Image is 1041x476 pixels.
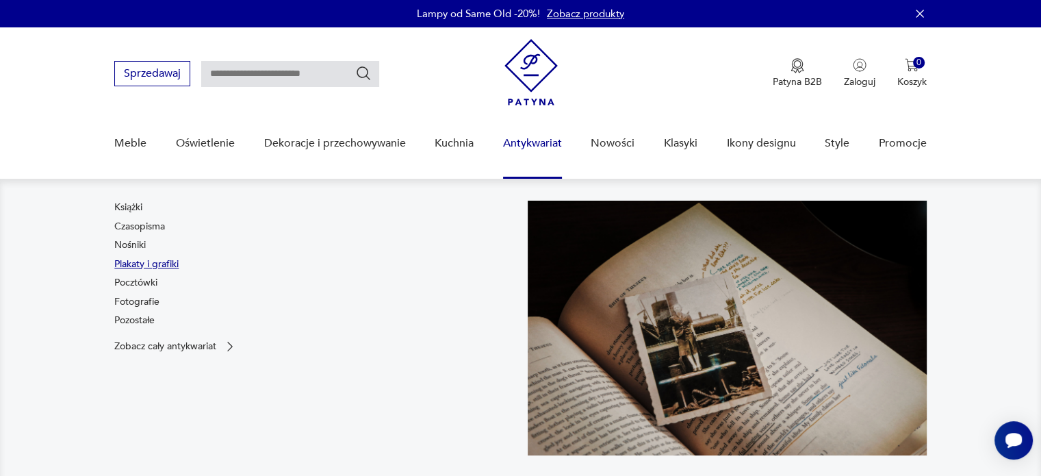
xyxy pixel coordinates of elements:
[355,65,372,82] button: Szukaj
[114,201,142,214] a: Książki
[905,58,918,72] img: Ikona koszyka
[176,117,235,170] a: Oświetlenie
[773,58,822,88] a: Ikona medaluPatyna B2B
[528,201,927,455] img: c8a9187830f37f141118a59c8d49ce82.jpg
[913,57,925,68] div: 0
[664,117,697,170] a: Klasyki
[773,58,822,88] button: Patyna B2B
[547,7,624,21] a: Zobacz produkty
[504,39,558,105] img: Patyna - sklep z meblami i dekoracjami vintage
[897,75,927,88] p: Koszyk
[853,58,866,72] img: Ikonka użytkownika
[435,117,474,170] a: Kuchnia
[114,295,159,309] a: Fotografie
[503,117,562,170] a: Antykwariat
[897,58,927,88] button: 0Koszyk
[773,75,822,88] p: Patyna B2B
[791,58,804,73] img: Ikona medalu
[114,61,190,86] button: Sprzedawaj
[879,117,927,170] a: Promocje
[726,117,795,170] a: Ikony designu
[114,220,165,234] a: Czasopisma
[114,117,146,170] a: Meble
[114,238,146,252] a: Nośniki
[114,258,179,271] a: Plakaty i grafiki
[417,7,540,21] p: Lampy od Same Old -20%!
[264,117,405,170] a: Dekoracje i przechowywanie
[591,117,634,170] a: Nowości
[114,314,155,327] a: Pozostałe
[825,117,849,170] a: Style
[844,75,875,88] p: Zaloguj
[114,70,190,79] a: Sprzedawaj
[994,421,1033,460] iframe: Smartsupp widget button
[114,340,237,353] a: Zobacz cały antykwariat
[844,58,875,88] button: Zaloguj
[114,342,216,351] p: Zobacz cały antykwariat
[114,276,157,290] a: Pocztówki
